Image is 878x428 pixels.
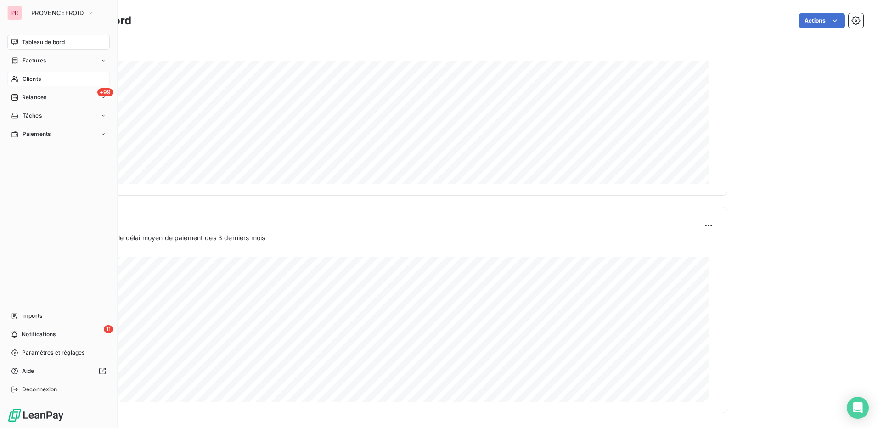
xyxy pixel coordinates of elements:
[22,349,84,357] span: Paramètres et réglages
[23,75,41,83] span: Clients
[52,233,265,242] span: Prévisionnel basé sur le délai moyen de paiement des 3 derniers mois
[104,325,113,333] span: 11
[97,88,113,96] span: +99
[7,364,110,378] a: Aide
[23,56,46,65] span: Factures
[847,397,869,419] div: Open Intercom Messenger
[799,13,845,28] button: Actions
[22,367,34,375] span: Aide
[7,6,22,20] div: PR
[22,38,65,46] span: Tableau de bord
[23,130,51,138] span: Paiements
[23,112,42,120] span: Tâches
[22,385,57,394] span: Déconnexion
[22,93,46,101] span: Relances
[7,408,64,422] img: Logo LeanPay
[22,330,56,338] span: Notifications
[22,312,42,320] span: Imports
[31,9,84,17] span: PROVENCEFROID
